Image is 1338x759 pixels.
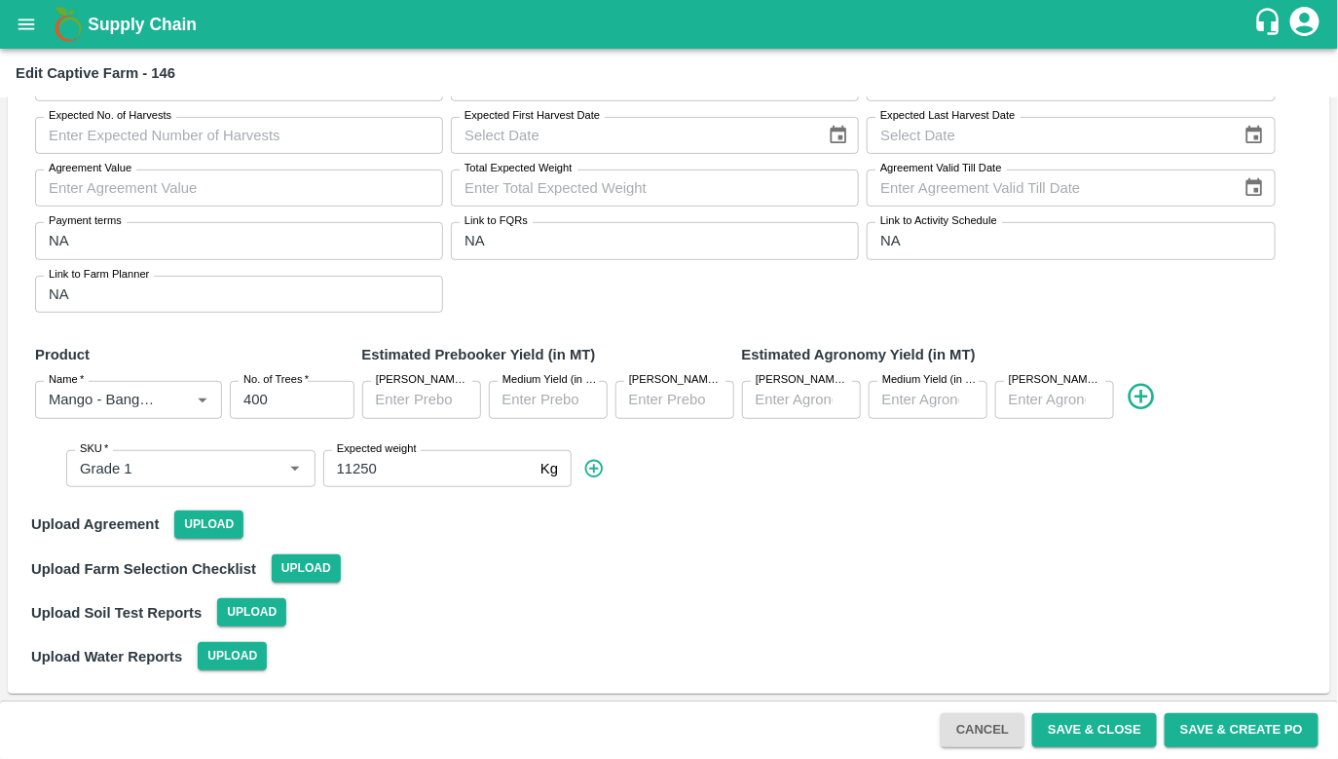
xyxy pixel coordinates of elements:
[272,554,341,583] span: Upload
[49,372,84,388] label: Name
[31,516,159,532] strong: Upload Agreement
[880,213,997,229] label: Link to Activity Schedule
[49,213,122,229] label: Payment terms
[88,11,1253,38] a: Supply Chain
[174,511,243,539] span: Upload
[41,387,159,412] input: Name
[337,441,417,457] label: Expected weight
[35,276,443,313] input: Enter Link for Farm Planner
[80,441,108,457] label: SKU
[756,372,851,388] label: [PERSON_NAME] (in MT)
[16,65,175,81] b: Edit Captive Farm - 146
[198,642,267,670] span: Upload
[1287,4,1322,45] div: account of current user
[88,15,197,34] b: Supply Chain
[31,561,256,577] strong: Upload Farm Selection Checklist
[376,372,471,388] label: [PERSON_NAME] (in MT)
[995,381,1114,418] input: Enter Agronomy Yield
[35,347,90,362] b: Product
[451,222,859,259] input: Enter Link to FQRs
[465,213,528,229] label: Link to FQRs
[867,170,1228,207] input: Enter Agreement Valid Till Date
[451,170,859,207] input: Enter Total Expected Weight
[820,117,857,154] button: Choose date
[629,372,725,388] label: [PERSON_NAME] (in MT)
[35,170,443,207] input: Enter Agreement Value
[282,456,308,481] button: Open
[190,387,215,412] button: Open
[615,381,734,418] input: Enter Prebooker Yield
[49,267,149,283] label: Link to Farm Planner
[742,381,861,418] input: Enter Agronomy Yield
[1165,713,1319,747] button: Save & Create PO
[540,458,558,479] p: Kg
[323,450,533,487] input: 0.0
[867,117,1228,154] input: Select Date
[49,161,131,176] label: Agreement Value
[880,161,1002,176] label: Agreement Valid Till Date
[49,108,171,124] label: Expected No. of Harvests
[31,649,182,664] strong: Upload Water Reports
[35,117,443,154] input: Enter Expected Number of Harvests
[362,347,596,362] b: Estimated Prebooker Yield (in MT)
[867,222,1275,259] input: Enter Link for Activity Schedule
[882,372,978,388] label: Medium Yield (in MT)
[869,381,987,418] input: Enter Agronomy Yield
[243,372,309,388] label: No. of Trees
[362,381,481,418] input: Enter Prebooker Yield
[742,347,976,362] b: Estimated Agronomy Yield (in MT)
[451,117,812,154] input: Select Date
[502,372,598,388] label: Medium Yield (in MT)
[217,598,286,626] span: Upload
[35,222,443,259] input: Enter Payment terms
[1032,713,1157,747] button: Save & Close
[941,713,1024,747] button: Cancel
[31,605,202,621] strong: Upload Soil Test Reports
[4,2,49,47] button: open drawer
[880,108,1016,124] label: Expected Last Harvest Date
[465,108,600,124] label: Expected First Harvest Date
[49,5,88,44] img: logo
[1253,7,1287,42] div: customer-support
[1009,372,1104,388] label: [PERSON_NAME] (in MT)
[1236,117,1273,154] button: Choose date
[72,456,252,481] input: SKU
[489,381,608,418] input: Enter Prebooker Yield
[1236,170,1273,207] button: Choose date
[465,161,573,176] label: Total Expected Weight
